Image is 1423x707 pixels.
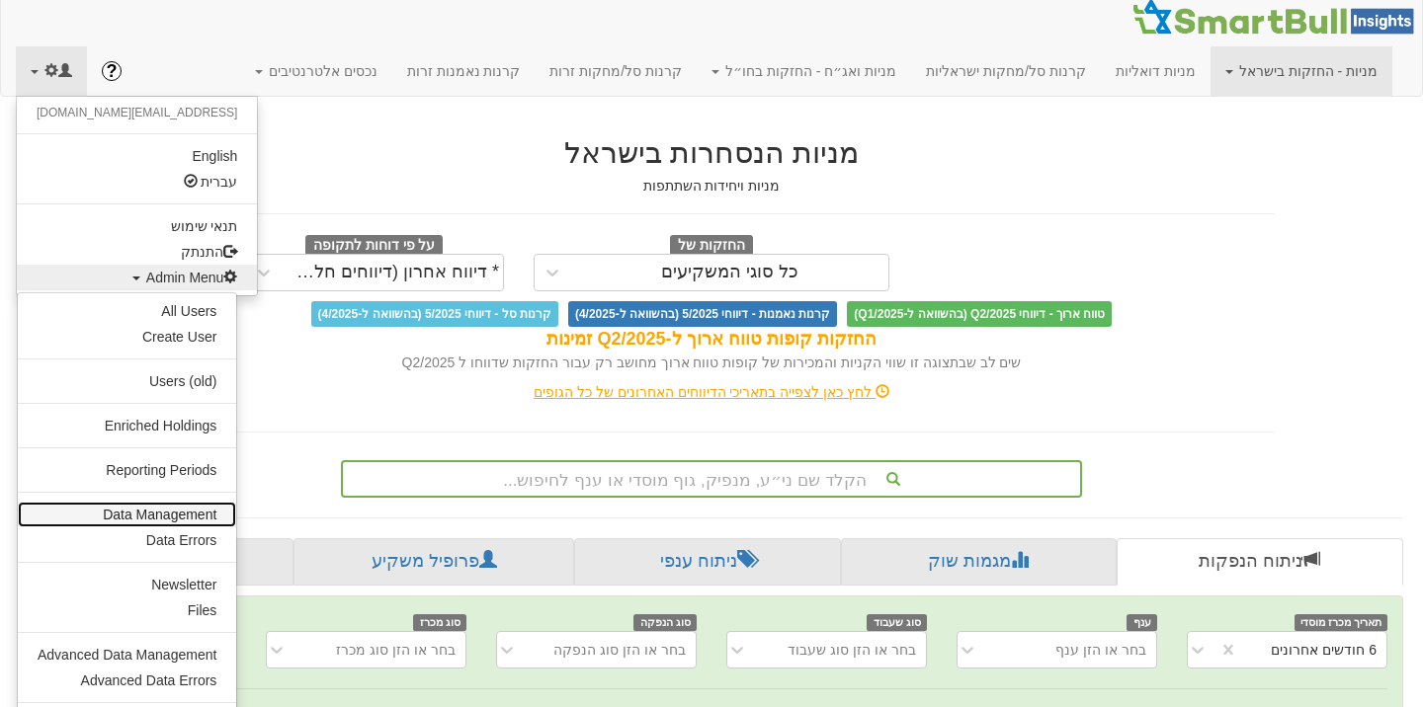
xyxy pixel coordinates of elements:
[305,235,443,257] span: על פי דוחות לתקופה
[311,301,558,327] span: קרנות סל - דיווחי 5/2025 (בהשוואה ל-4/2025)
[867,614,927,631] span: סוג שעבוד
[18,642,236,668] a: Advanced Data Management
[911,46,1101,96] a: קרנות סל/מחקות ישראליות
[535,46,697,96] a: קרנות סל/מחקות זרות
[1295,614,1387,631] span: תאריך מכרז מוסדי
[1101,46,1211,96] a: מניות דואליות
[18,457,236,483] a: Reporting Periods
[18,298,236,324] a: All Users
[336,640,456,660] div: בחר או הזן סוג מכרז
[697,46,911,96] a: מניות ואג״ח - החזקות בחו״ל
[87,46,136,96] a: ?
[553,640,686,660] div: בחר או הזן סוג הנפקה
[788,640,916,660] div: בחר או הזן סוג שעבוד
[18,668,236,693] a: Advanced Data Errors
[568,301,837,327] span: קרנות נאמנות - דיווחי 5/2025 (בהשוואה ל-4/2025)
[17,213,257,239] a: תנאי שימוש
[670,235,753,257] span: החזקות של
[1055,640,1146,660] div: בחר או הזן ענף
[17,239,257,265] a: התנתק
[18,597,236,623] a: Files
[18,413,236,438] a: Enriched Holdings
[148,179,1275,194] h5: מניות ויחידות השתתפות
[17,169,257,195] a: עברית
[18,324,236,350] a: Create User
[1211,46,1392,96] a: מניות - החזקות בישראל
[293,538,573,586] a: פרופיל משקיע
[18,572,236,597] a: Newsletter
[633,614,697,631] span: סוג הנפקה
[240,46,392,96] a: נכסים אלטרנטיבים
[1127,614,1157,631] span: ענף
[17,102,257,124] li: [EMAIL_ADDRESS][DOMAIN_NAME]
[106,61,117,81] span: ?
[18,368,236,394] a: Users (old)
[413,614,466,631] span: סוג מכרז
[287,263,500,282] div: * דיווח אחרון (דיווחים חלקיים)
[661,263,798,282] div: כל סוגי המשקיעים
[18,527,236,553] a: Data Errors
[148,327,1275,353] div: החזקות קופות טווח ארוך ל-Q2/2025 זמינות
[841,538,1116,586] a: מגמות שוק
[1117,538,1403,586] a: ניתוח הנפקות
[17,265,257,290] a: Admin Menu
[847,301,1112,327] span: טווח ארוך - דיווחי Q2/2025 (בהשוואה ל-Q1/2025)
[18,502,236,527] a: Data Management
[574,538,841,586] a: ניתוח ענפי
[392,46,536,96] a: קרנות נאמנות זרות
[148,136,1275,169] h2: מניות הנסחרות בישראל
[133,382,1290,402] div: לחץ כאן לצפייה בתאריכי הדיווחים האחרונים של כל הגופים
[148,353,1275,372] div: שים לב שבתצוגה זו שווי הקניות והמכירות של קופות טווח ארוך מחושב רק עבור החזקות שדווחו ל Q2/2025
[146,270,238,285] span: Admin Menu
[1271,640,1377,660] div: 6 חודשים אחרונים
[343,462,1080,496] div: הקלד שם ני״ע, מנפיק, גוף מוסדי או ענף לחיפוש...
[17,143,257,169] a: English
